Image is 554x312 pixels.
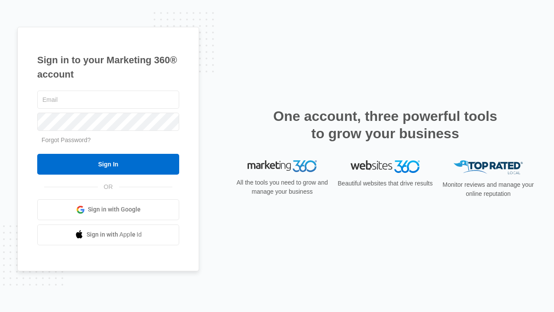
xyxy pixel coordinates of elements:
[248,160,317,172] img: Marketing 360
[351,160,420,173] img: Websites 360
[37,154,179,175] input: Sign In
[88,205,141,214] span: Sign in with Google
[440,180,537,198] p: Monitor reviews and manage your online reputation
[37,224,179,245] a: Sign in with Apple Id
[42,136,91,143] a: Forgot Password?
[234,178,331,196] p: All the tools you need to grow and manage your business
[454,160,523,175] img: Top Rated Local
[37,91,179,109] input: Email
[98,182,119,192] span: OR
[37,53,179,81] h1: Sign in to your Marketing 360® account
[37,199,179,220] a: Sign in with Google
[337,179,434,188] p: Beautiful websites that drive results
[87,230,142,239] span: Sign in with Apple Id
[271,107,500,142] h2: One account, three powerful tools to grow your business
